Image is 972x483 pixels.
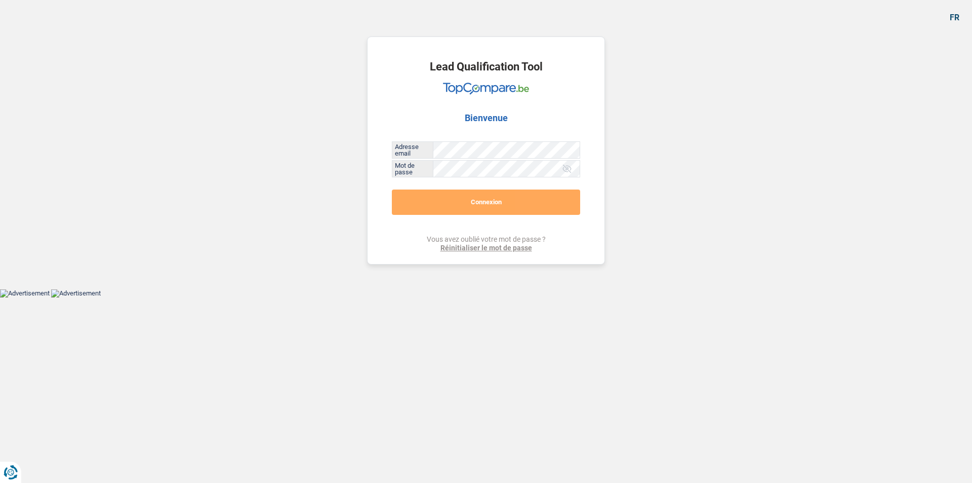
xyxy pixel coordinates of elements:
[427,235,546,252] div: Vous avez oublié votre mot de passe ?
[465,113,508,124] h2: Bienvenue
[392,190,580,215] button: Connexion
[950,13,959,22] div: fr
[427,244,546,252] a: Réinitialiser le mot de passe
[430,61,543,72] h1: Lead Qualification Tool
[392,161,433,177] label: Mot de passe
[51,289,101,298] img: Advertisement
[392,142,433,158] label: Adresse email
[443,83,529,95] img: TopCompare Logo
